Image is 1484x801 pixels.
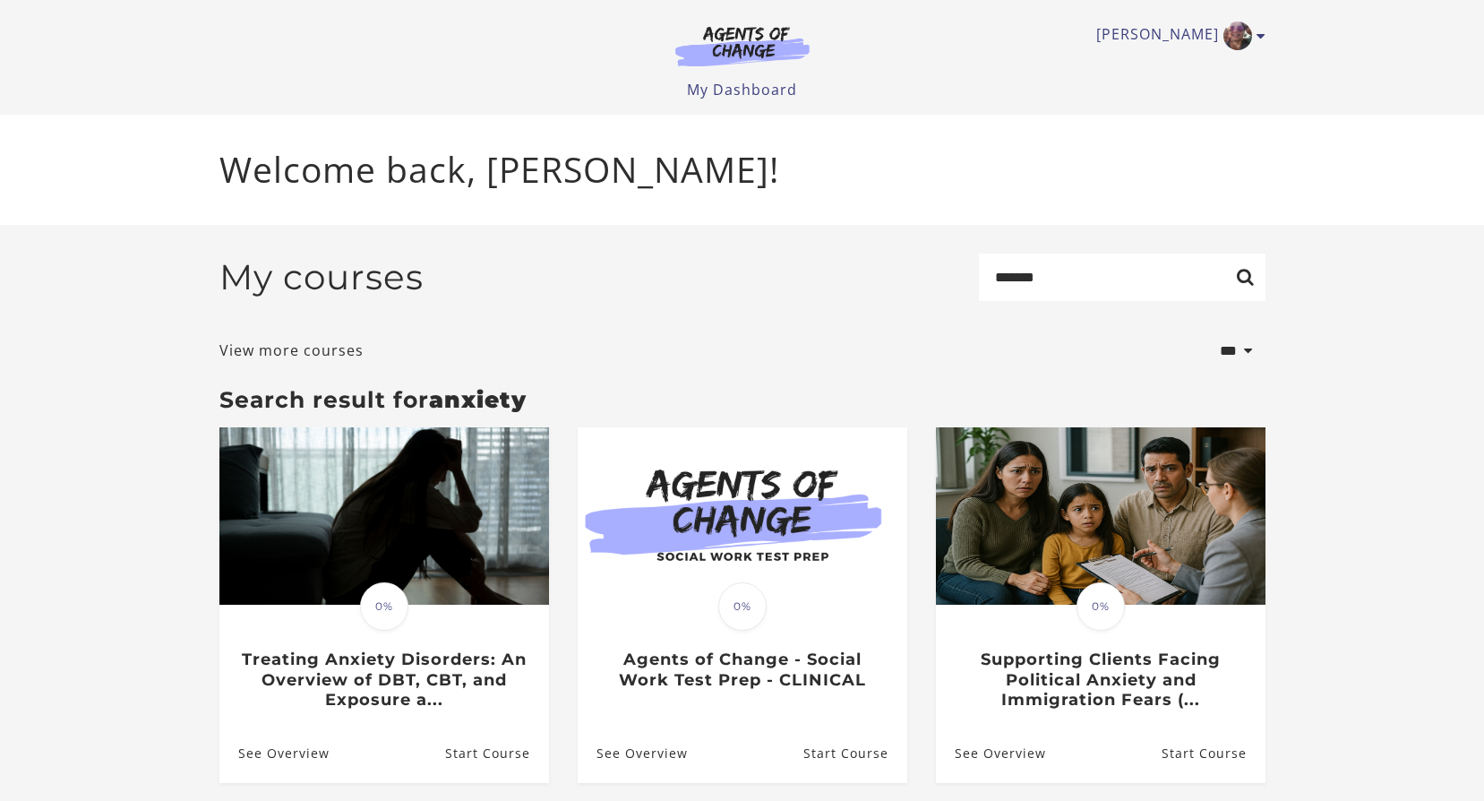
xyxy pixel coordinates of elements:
a: Agents of Change - Social Work Test Prep - CLINICAL: See Overview [578,724,688,782]
span: 0% [1077,582,1125,631]
p: Welcome back, [PERSON_NAME]! [219,143,1265,196]
a: Supporting Clients Facing Political Anxiety and Immigration Fears (...: Resume Course [1161,724,1265,782]
h3: Agents of Change - Social Work Test Prep - CLINICAL [596,650,888,690]
span: 0% [360,582,408,631]
a: Treating Anxiety Disorders: An Overview of DBT, CBT, and Exposure a...: See Overview [219,724,330,782]
h3: Treating Anxiety Disorders: An Overview of DBT, CBT, and Exposure a... [238,650,529,711]
a: Supporting Clients Facing Political Anxiety and Immigration Fears (...: See Overview [936,724,1046,782]
a: My Dashboard [687,80,797,99]
h3: Search result for [219,386,1265,413]
a: Toggle menu [1096,22,1257,50]
strong: anxiety [429,386,527,413]
a: Treating Anxiety Disorders: An Overview of DBT, CBT, and Exposure a...: Resume Course [444,724,548,782]
img: Agents of Change Logo [656,25,828,66]
h3: Supporting Clients Facing Political Anxiety and Immigration Fears (... [955,650,1246,711]
a: Agents of Change - Social Work Test Prep - CLINICAL: Resume Course [802,724,906,782]
a: View more courses [219,340,364,361]
h2: My courses [219,256,424,298]
span: 0% [718,582,767,631]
